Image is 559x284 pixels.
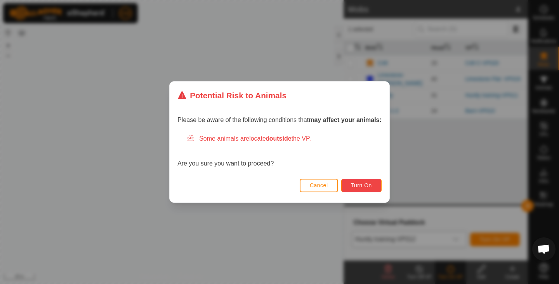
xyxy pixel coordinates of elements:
[351,182,372,188] span: Turn On
[341,179,382,192] button: Turn On
[177,117,382,123] span: Please be aware of the following conditions that
[532,237,556,261] div: Open chat
[309,117,382,123] strong: may affect your animals:
[249,135,311,142] span: located the VP.
[300,179,338,192] button: Cancel
[310,182,328,188] span: Cancel
[177,134,382,168] div: Are you sure you want to proceed?
[269,135,292,142] strong: outside
[187,134,382,143] div: Some animals are
[177,89,286,101] div: Potential Risk to Animals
